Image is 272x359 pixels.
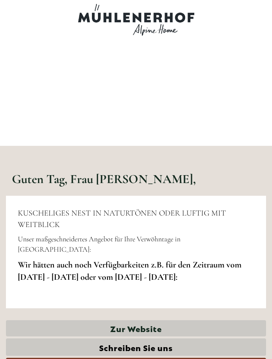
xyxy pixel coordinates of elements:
[6,320,266,336] a: Zur Website
[18,260,241,282] strong: Wir hätten auch noch Verfügbarkeiten z.B. für den Zeitraum vom [DATE] - [DATE] oder vom [DATE] - ...
[18,235,180,254] span: Unser maßgeschneidertes Angebot für Ihre Verwöhntage in [GEOGRAPHIC_DATA]:
[12,172,196,186] h1: Guten Tag, Frau [PERSON_NAME],
[6,338,266,356] a: Schreiben Sie uns
[18,208,226,229] span: KUSCHELIGES NEST IN NATURTÖNEN ODER LUFTIG MIT WEITBLICK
